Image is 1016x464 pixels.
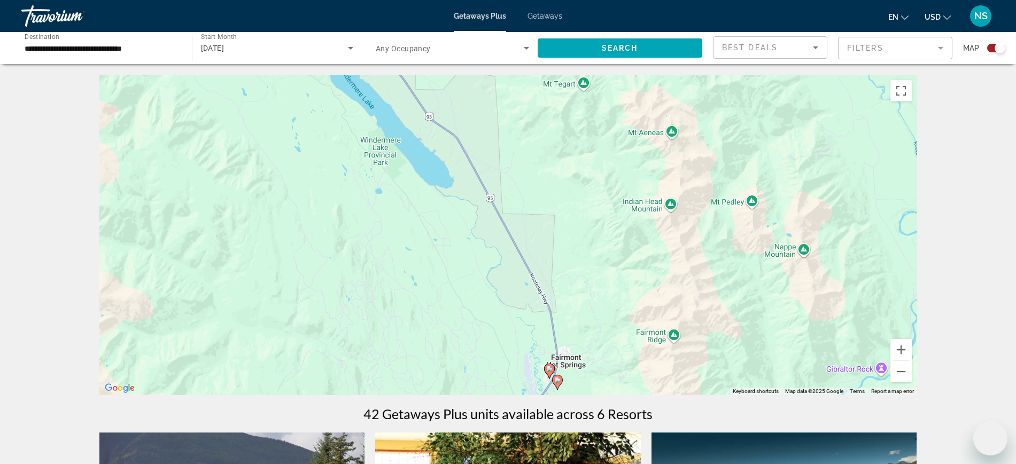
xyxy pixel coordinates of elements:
button: Change language [888,9,909,25]
span: Destination [25,33,59,40]
span: Start Month [201,33,237,41]
img: Google [102,381,137,395]
mat-select: Sort by [722,41,818,54]
span: Map [963,41,979,56]
span: NS [974,11,988,21]
button: Change currency [925,9,951,25]
a: Getaways [528,12,562,20]
button: Toggle fullscreen view [890,80,912,101]
span: en [888,13,898,21]
a: Report a map error [871,388,914,394]
a: Open this area in Google Maps (opens a new window) [102,381,137,395]
span: Search [602,44,638,52]
span: [DATE] [201,44,224,52]
span: Any Occupancy [376,44,431,53]
span: USD [925,13,941,21]
button: Zoom out [890,361,912,382]
button: Zoom in [890,339,912,360]
span: Map data ©2025 Google [785,388,843,394]
button: Filter [838,36,952,60]
a: Travorium [21,2,128,30]
a: Terms (opens in new tab) [850,388,865,394]
button: User Menu [967,5,995,27]
span: Best Deals [722,43,778,52]
iframe: Button to launch messaging window [973,421,1007,455]
a: Getaways Plus [454,12,506,20]
h1: 42 Getaways Plus units available across 6 Resorts [363,406,653,422]
button: Search [538,38,703,58]
button: Keyboard shortcuts [733,388,779,395]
